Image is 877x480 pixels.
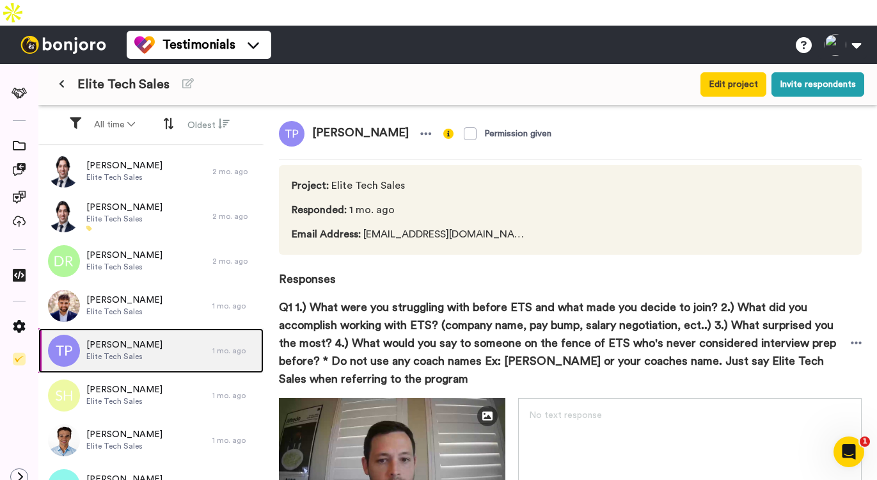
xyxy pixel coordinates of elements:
[38,418,264,463] a: [PERSON_NAME]Elite Tech Sales1 mo. ago
[86,159,162,172] span: [PERSON_NAME]
[86,262,162,272] span: Elite Tech Sales
[292,178,532,193] span: Elite Tech Sales
[212,256,257,266] div: 2 mo. ago
[771,72,864,97] button: Invite respondents
[700,72,766,97] button: Edit project
[48,424,80,456] img: 7ef2fc84-c7c2-40c9-92f6-5c0001a4f599.png
[292,227,532,242] span: [EMAIL_ADDRESS][DOMAIN_NAME]
[48,156,80,188] img: 3d1a4f13-108c-4825-8ab2-451eed8b0ba6.jpeg
[77,76,170,93] span: Elite Tech Sales
[212,211,257,221] div: 2 mo. ago
[279,298,851,388] span: Q1 1.) What were you struggling with before ETS and what made you decide to join? 2.) What did yo...
[212,435,257,445] div: 1 mo. ago
[13,353,26,365] img: Checklist.svg
[86,214,162,224] span: Elite Tech Sales
[38,149,264,194] a: [PERSON_NAME]Elite Tech Sales2 mo. ago
[162,36,235,54] span: Testimonials
[86,441,162,451] span: Elite Tech Sales
[212,346,257,356] div: 1 mo. ago
[86,172,162,182] span: Elite Tech Sales
[86,396,162,406] span: Elite Tech Sales
[86,351,162,362] span: Elite Tech Sales
[86,294,162,307] span: [PERSON_NAME]
[86,201,162,214] span: [PERSON_NAME]
[38,328,264,373] a: [PERSON_NAME]Elite Tech Sales1 mo. ago
[86,428,162,441] span: [PERSON_NAME]
[86,307,162,317] span: Elite Tech Sales
[38,284,264,328] a: [PERSON_NAME]Elite Tech Sales1 mo. ago
[292,205,347,215] span: Responded :
[292,202,532,218] span: 1 mo. ago
[212,301,257,311] div: 1 mo. ago
[212,166,257,177] div: 2 mo. ago
[48,335,80,367] img: tp.png
[86,113,143,136] button: All time
[86,249,162,262] span: [PERSON_NAME]
[38,373,264,418] a: [PERSON_NAME]Elite Tech Sales1 mo. ago
[180,113,237,137] button: Oldest
[134,35,155,55] img: tm-color.svg
[834,436,864,467] iframe: Intercom live chat
[860,436,870,447] span: 1
[279,255,862,288] span: Responses
[48,200,80,232] img: 3d1a4f13-108c-4825-8ab2-451eed8b0ba6.jpeg
[484,127,551,140] div: Permission given
[279,121,304,147] img: tp.png
[292,180,329,191] span: Project :
[304,121,416,147] span: [PERSON_NAME]
[529,411,602,420] span: No text response
[86,339,162,351] span: [PERSON_NAME]
[443,129,454,139] img: info-yellow.svg
[48,380,80,412] img: sh.png
[15,36,111,54] img: bj-logo-header-white.svg
[292,229,361,239] span: Email Address :
[86,383,162,396] span: [PERSON_NAME]
[48,245,80,277] img: dr.png
[38,194,264,239] a: [PERSON_NAME]Elite Tech Sales2 mo. ago
[48,290,80,322] img: c6aafb68-f132-410e-8b44-8ebaeb2bb457.jpeg
[38,239,264,284] a: [PERSON_NAME]Elite Tech Sales2 mo. ago
[212,390,257,401] div: 1 mo. ago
